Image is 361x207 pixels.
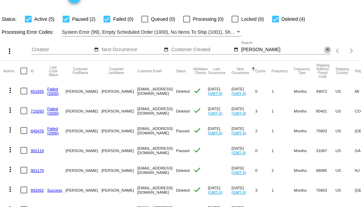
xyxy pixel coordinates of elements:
[316,160,335,180] mat-cell: 08085
[66,141,101,160] mat-cell: [PERSON_NAME]
[101,121,137,141] mat-cell: [PERSON_NAME]
[208,131,222,135] a: (GMT-6)
[137,81,176,101] mat-cell: [EMAIL_ADDRESS][DOMAIN_NAME]
[331,44,345,58] button: Previous page
[255,69,266,73] button: Change sorting for Cycles
[193,146,201,154] mat-icon: check
[62,28,242,36] mat-select: Filter by Processing Error Codes
[171,47,233,53] input: Customer Created
[32,47,93,53] input: Created
[232,180,255,200] mat-cell: [DATE]
[34,15,54,23] span: Active (5)
[232,91,246,95] a: (GMT-6)
[66,67,95,75] button: Change sorting for CustomerFirstName
[335,67,349,75] button: Change sorting for ShippingCountry
[345,44,358,58] button: Next page
[193,126,201,134] mat-icon: check
[272,101,294,121] mat-cell: 1
[232,111,246,115] a: (GMT-6)
[66,180,101,200] mat-cell: [PERSON_NAME]
[193,166,201,174] mat-icon: check
[113,15,133,23] span: Failed (0)
[47,131,59,135] a: (2000)
[47,126,58,131] a: Failed
[335,141,355,160] mat-cell: US
[47,91,59,95] a: (2000)
[176,69,186,73] button: Change sorting for Status
[234,47,238,53] mat-icon: date_range
[316,101,335,121] mat-cell: 80401
[47,65,60,77] button: Change sorting for LastProcessingCycleId
[6,185,14,193] mat-icon: more_vert
[31,168,44,173] a: 901179
[193,186,201,194] mat-icon: check
[316,81,335,101] mat-cell: 49072
[137,69,161,73] button: Change sorting for CustomerEmail
[232,150,246,155] a: (GMT-6)
[66,81,101,101] mat-cell: [PERSON_NAME]
[164,47,169,53] mat-icon: date_range
[101,47,163,53] input: Next Occurrence
[294,180,316,200] mat-cell: Months
[294,81,316,101] mat-cell: Months
[232,67,249,75] button: Change sorting for NextOccurrenceUtc
[272,81,294,101] mat-cell: 1
[208,91,222,95] a: (GMT-6)
[66,121,101,141] mat-cell: [PERSON_NAME]
[272,69,288,73] button: Change sorting for Frequency
[193,61,208,81] mat-header-cell: Validation Checks
[193,87,201,95] mat-icon: check
[335,101,355,121] mat-cell: US
[232,160,255,180] mat-cell: [DATE]
[294,121,316,141] mat-cell: Months
[31,89,44,93] a: 651935
[6,106,14,114] mat-icon: more_vert
[282,15,305,23] span: Deleted (4)
[47,87,58,91] a: Failed
[193,15,223,23] span: Processing (0)
[137,121,176,141] mat-cell: [EMAIL_ADDRESS][DOMAIN_NAME]
[176,89,190,93] span: Deleted
[47,106,58,111] a: Failed
[5,47,14,55] mat-icon: more_vert
[101,67,131,75] button: Change sorting for CustomerLastName
[325,47,330,53] mat-icon: close
[66,160,101,180] mat-cell: [PERSON_NAME]
[151,15,175,23] span: Queued (0)
[255,81,272,101] mat-cell: 0
[255,160,272,180] mat-cell: 0
[208,180,232,200] mat-cell: [DATE]
[6,165,14,174] mat-icon: more_vert
[31,69,33,73] button: Change sorting for Id
[272,160,294,180] mat-cell: 2
[66,101,101,121] mat-cell: [PERSON_NAME]
[241,15,264,23] span: Locked (0)
[101,141,137,160] mat-cell: [PERSON_NAME]
[241,47,324,53] input: Search
[208,190,222,194] a: (GMT-6)
[232,131,246,135] a: (GMT-6)
[101,101,137,121] mat-cell: [PERSON_NAME]
[208,111,222,115] a: (GMT-6)
[101,160,137,180] mat-cell: [PERSON_NAME]
[31,148,44,153] a: 902119
[272,180,294,200] mat-cell: 1
[72,15,95,23] span: Paused (2)
[335,180,355,200] mat-cell: US
[47,111,59,115] a: (2000)
[6,86,14,94] mat-icon: more_vert
[294,67,310,75] button: Change sorting for FrequencyType
[232,190,246,194] a: (GMT-6)
[176,188,190,192] span: Deleted
[272,121,294,141] mat-cell: 1
[6,126,14,134] mat-icon: more_vert
[255,141,272,160] mat-cell: 0
[137,101,176,121] mat-cell: [EMAIL_ADDRESS][DOMAIN_NAME]
[176,129,189,133] span: Paused
[101,180,137,200] mat-cell: [PERSON_NAME]
[137,141,176,160] mat-cell: [EMAIL_ADDRESS][DOMAIN_NAME]
[316,141,335,160] mat-cell: 31087
[3,61,20,81] mat-header-cell: Actions
[137,160,176,180] mat-cell: [EMAIL_ADDRESS][DOMAIN_NAME]
[6,146,14,154] mat-icon: more_vert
